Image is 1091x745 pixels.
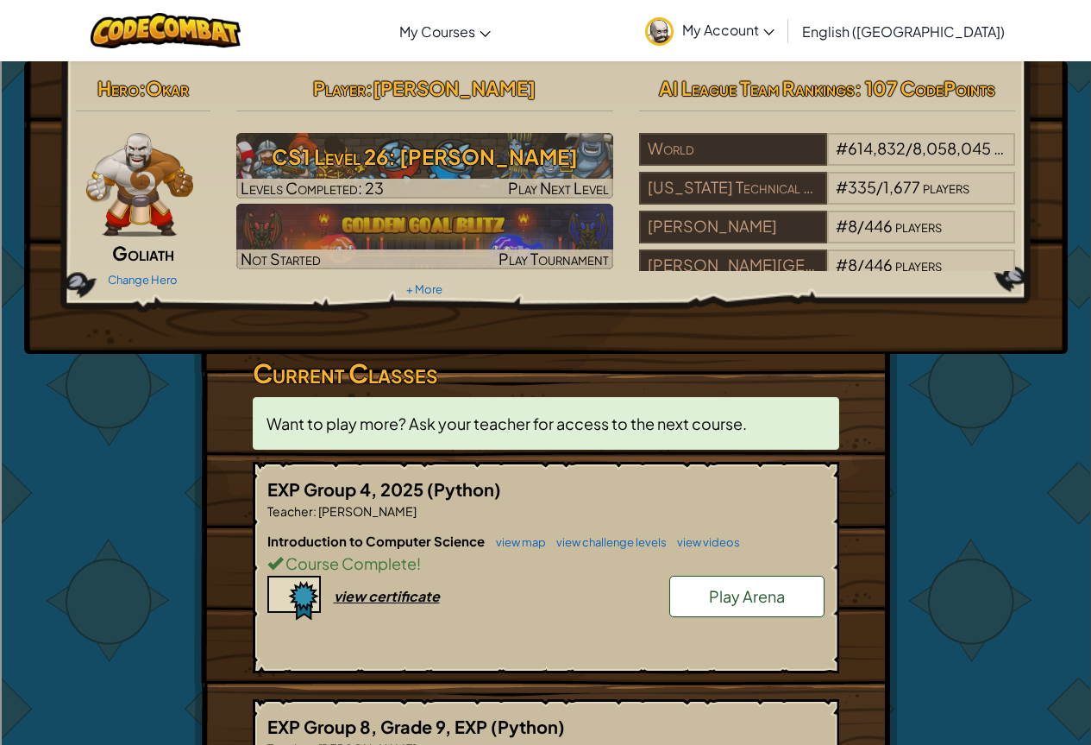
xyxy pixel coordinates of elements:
a: English ([GEOGRAPHIC_DATA]) [793,8,1013,54]
span: My Account [682,21,774,39]
a: Play Next Level [236,133,613,199]
a: My Courses [391,8,499,54]
img: CodeCombat logo [91,13,241,48]
h3: CS1 Level 26: [PERSON_NAME] [236,137,613,176]
span: My Courses [399,22,475,41]
img: avatar [645,17,674,46]
span: English ([GEOGRAPHIC_DATA]) [802,22,1005,41]
a: My Account [636,3,783,58]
